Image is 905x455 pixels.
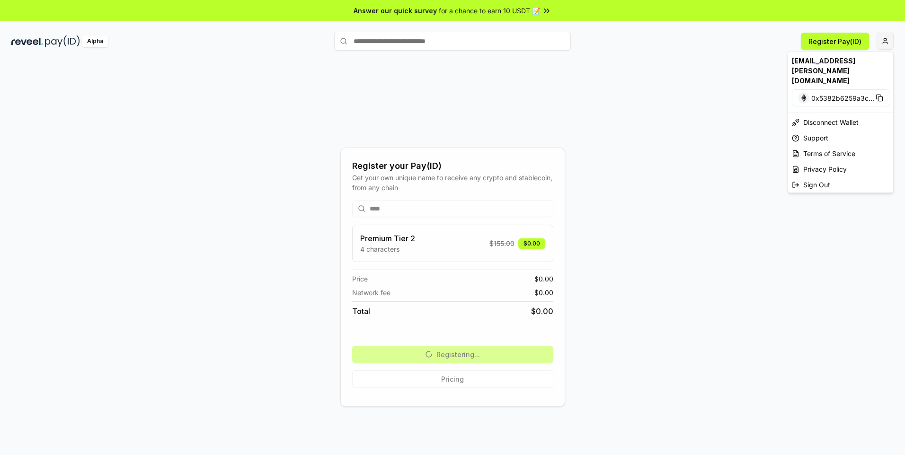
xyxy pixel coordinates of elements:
a: Support [788,130,893,146]
img: Ethereum [798,92,809,104]
span: 0x5382b6259a3c ... [811,93,874,103]
div: Disconnect Wallet [788,114,893,130]
div: [EMAIL_ADDRESS][PERSON_NAME][DOMAIN_NAME] [788,52,893,89]
a: Terms of Service [788,146,893,161]
a: Privacy Policy [788,161,893,177]
div: Sign Out [788,177,893,192]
